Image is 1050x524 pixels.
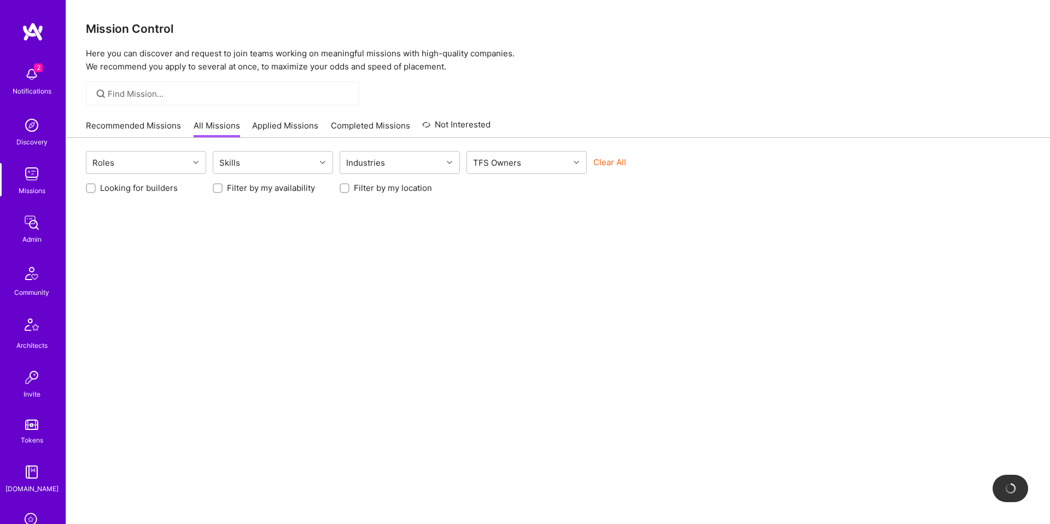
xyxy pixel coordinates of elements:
[320,160,325,165] i: icon Chevron
[422,118,491,138] a: Not Interested
[193,160,199,165] i: icon Chevron
[331,120,410,138] a: Completed Missions
[21,63,43,85] img: bell
[90,155,117,171] div: Roles
[16,136,48,148] div: Discovery
[5,483,59,494] div: [DOMAIN_NAME]
[447,160,452,165] i: icon Chevron
[14,287,49,298] div: Community
[100,182,178,194] label: Looking for builders
[1005,483,1016,494] img: loading
[19,185,45,196] div: Missions
[86,22,1030,36] h3: Mission Control
[354,182,432,194] label: Filter by my location
[19,260,45,287] img: Community
[217,155,243,171] div: Skills
[470,155,524,171] div: TFS Owners
[24,388,40,400] div: Invite
[343,155,388,171] div: Industries
[21,434,43,446] div: Tokens
[574,160,579,165] i: icon Chevron
[21,163,43,185] img: teamwork
[21,114,43,136] img: discovery
[21,212,43,234] img: admin teamwork
[252,120,318,138] a: Applied Missions
[34,63,43,72] span: 2
[593,156,626,168] button: Clear All
[19,313,45,340] img: Architects
[86,47,1030,73] p: Here you can discover and request to join teams working on meaningful missions with high-quality ...
[25,420,38,430] img: tokens
[86,120,181,138] a: Recommended Missions
[21,461,43,483] img: guide book
[95,88,107,100] i: icon SearchGrey
[22,22,44,42] img: logo
[22,234,42,245] div: Admin
[108,88,351,100] input: Find Mission...
[194,120,240,138] a: All Missions
[227,182,315,194] label: Filter by my availability
[13,85,51,97] div: Notifications
[21,366,43,388] img: Invite
[16,340,48,351] div: Architects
